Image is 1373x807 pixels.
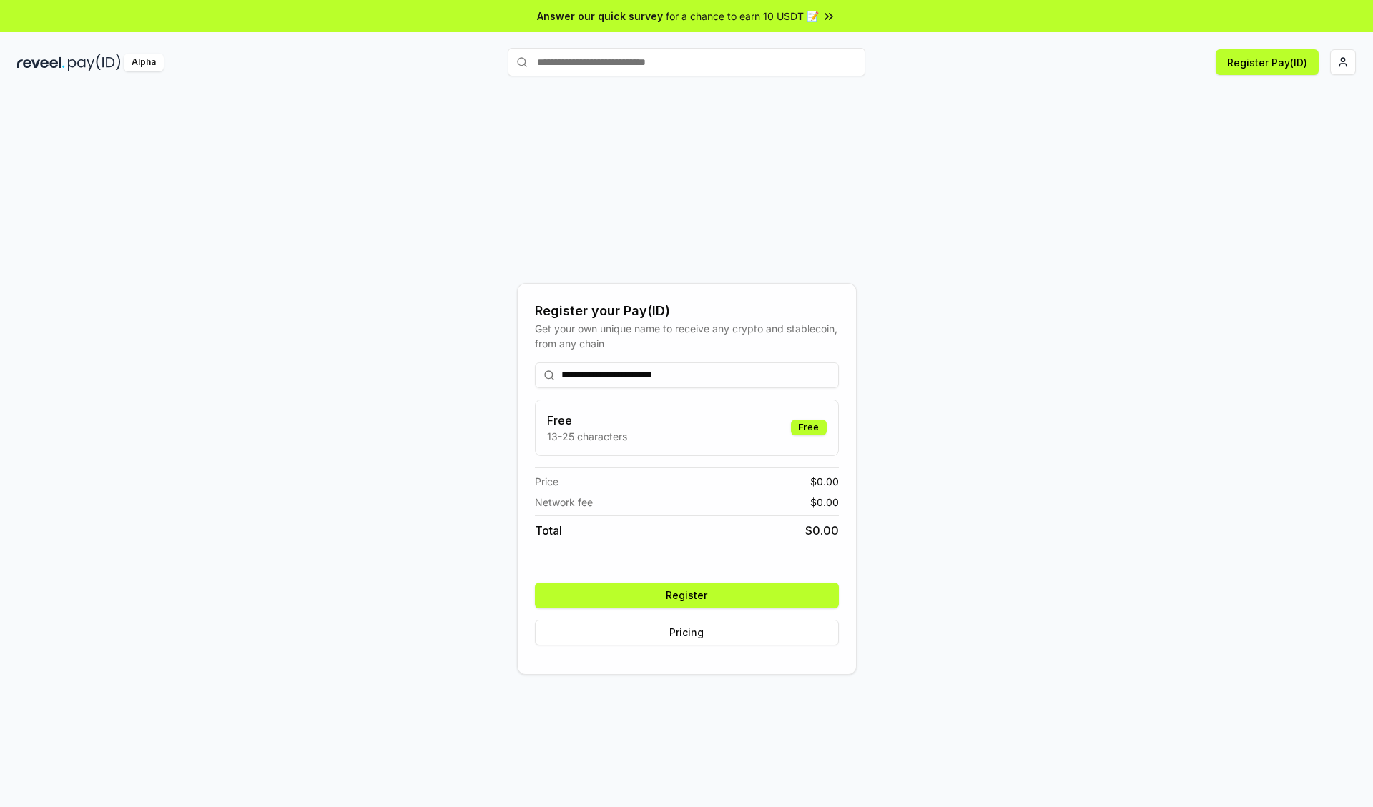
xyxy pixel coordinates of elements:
[535,321,839,351] div: Get your own unique name to receive any crypto and stablecoin, from any chain
[535,495,593,510] span: Network fee
[810,495,839,510] span: $ 0.00
[535,620,839,645] button: Pricing
[535,301,839,321] div: Register your Pay(ID)
[810,474,839,489] span: $ 0.00
[805,522,839,539] span: $ 0.00
[1216,49,1319,75] button: Register Pay(ID)
[17,54,65,71] img: reveel_dark
[791,420,827,435] div: Free
[537,9,663,24] span: Answer our quick survey
[535,583,839,608] button: Register
[666,9,819,24] span: for a chance to earn 10 USDT 📝
[547,412,627,429] h3: Free
[124,54,164,71] div: Alpha
[535,522,562,539] span: Total
[547,429,627,444] p: 13-25 characters
[535,474,558,489] span: Price
[68,54,121,71] img: pay_id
